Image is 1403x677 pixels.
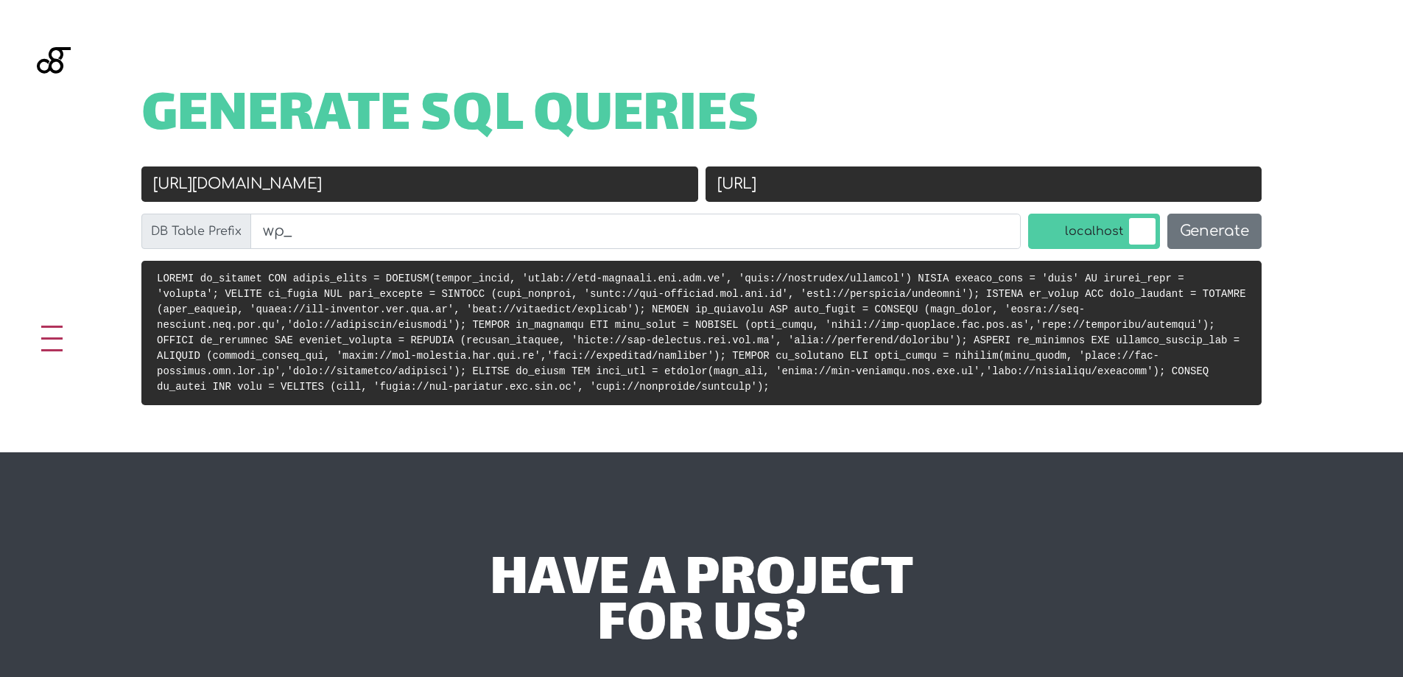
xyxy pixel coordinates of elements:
[250,214,1021,249] input: wp_
[706,166,1262,202] input: New URL
[1028,214,1160,249] label: localhost
[1167,214,1262,249] button: Generate
[141,214,251,249] label: DB Table Prefix
[157,273,1246,393] code: LOREMI do_sitamet CON adipis_elits = DOEIUSM(tempor_incid, 'utlab://etd-magnaali.eni.adm.ve', 'qu...
[141,94,759,140] span: Generate SQL Queries
[141,166,698,202] input: Old URL
[37,47,71,158] img: Blackgate
[265,558,1138,650] div: have a project for us?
